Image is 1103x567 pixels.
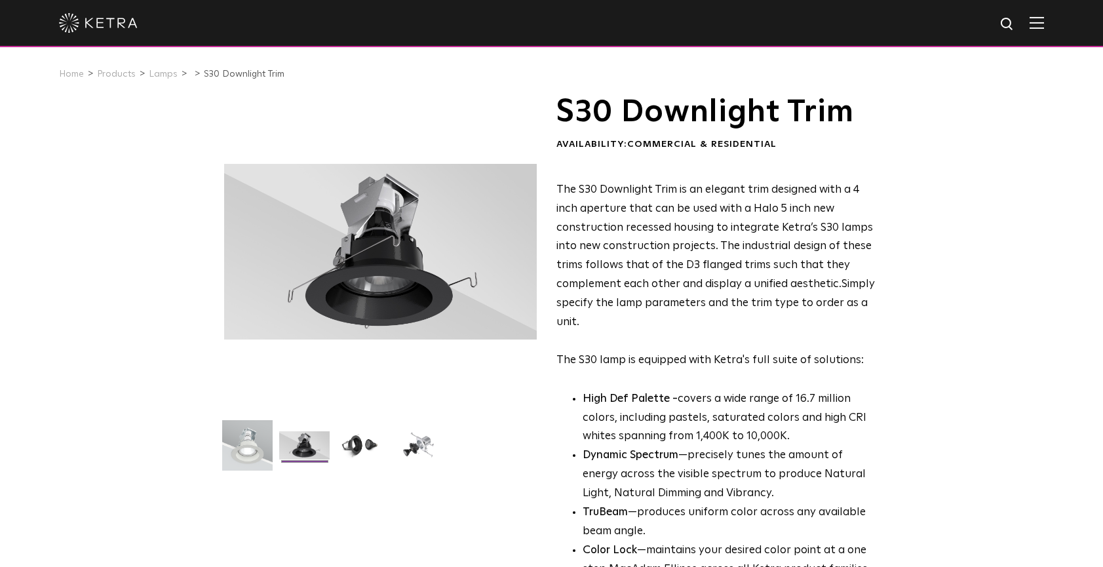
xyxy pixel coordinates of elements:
[556,184,873,290] span: The S30 Downlight Trim is an elegant trim designed with a 4 inch aperture that can be used with a...
[222,420,273,480] img: S30-DownlightTrim-2021-Web-Square
[336,431,387,469] img: S30 Halo Downlight_Table Top_Black
[556,279,875,328] span: Simply specify the lamp parameters and the trim type to order as a unit.​
[583,393,678,404] strong: High Def Palette -
[556,181,876,370] p: The S30 lamp is equipped with Ketra's full suite of solutions:
[583,503,876,541] li: —produces uniform color across any available beam angle.
[279,431,330,469] img: S30 Halo Downlight_Hero_Black_Gradient
[627,140,777,149] span: Commercial & Residential
[59,13,138,33] img: ketra-logo-2019-white
[149,69,178,79] a: Lamps
[97,69,136,79] a: Products
[556,138,876,151] div: Availability:
[583,507,628,518] strong: TruBeam
[204,69,284,79] a: S30 Downlight Trim
[583,545,637,556] strong: Color Lock
[583,450,678,461] strong: Dynamic Spectrum
[583,446,876,503] li: —precisely tunes the amount of energy across the visible spectrum to produce Natural Light, Natur...
[393,431,444,469] img: S30 Halo Downlight_Exploded_Black
[59,69,84,79] a: Home
[1030,16,1044,29] img: Hamburger%20Nav.svg
[999,16,1016,33] img: search icon
[556,96,876,128] h1: S30 Downlight Trim
[583,390,876,447] p: covers a wide range of 16.7 million colors, including pastels, saturated colors and high CRI whit...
